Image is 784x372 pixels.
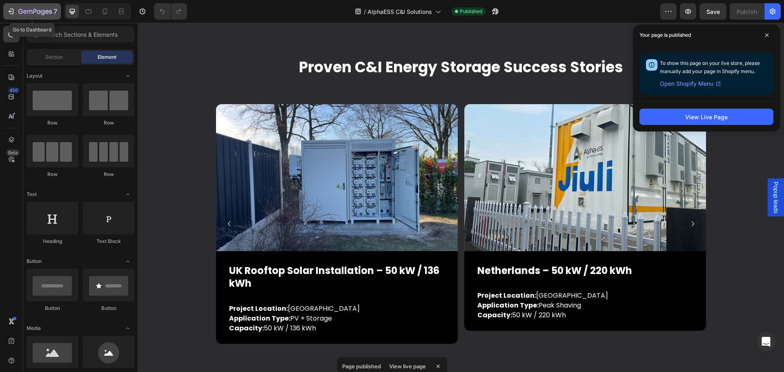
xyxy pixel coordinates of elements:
[549,194,562,207] button: Carousel Next Arrow
[634,159,642,191] span: Popup leads
[83,305,134,312] div: Button
[98,53,116,61] span: Element
[83,119,134,127] div: Row
[85,194,98,207] button: Carousel Back Arrow
[340,278,401,287] strong: Application Type:
[340,268,568,297] p: [GEOGRAPHIC_DATA] Peak Shaving 50 kW / 220 kWh
[45,53,63,61] span: Section
[364,7,366,16] span: /
[91,281,319,310] p: [GEOGRAPHIC_DATA] PV + Storage 50 kW / 136 kWh
[91,291,153,300] strong: Application Type:
[27,305,78,312] div: Button
[121,322,134,335] span: Toggle open
[660,79,713,89] span: Open Shopify Menu
[685,113,728,121] div: View Live Page
[639,109,773,125] button: View Live Page
[121,255,134,268] span: Toggle open
[27,72,42,80] span: Layout
[27,191,37,198] span: Text
[460,8,482,15] span: Published
[161,34,486,55] strong: Proven C&I Energy Storage Success Stories
[83,171,134,178] div: Row
[91,241,302,267] strong: UK Rooftop Solar Installation – 50 kW / 136 kWh
[340,241,568,254] p: Netherlands – 50 kW / 220 kWh
[53,7,57,16] p: 7
[8,87,20,94] div: 450
[27,119,78,127] div: Row
[83,238,134,245] div: Text Block
[27,325,41,332] span: Media
[340,268,399,277] strong: Project Location:
[730,3,764,20] button: Publish
[121,69,134,82] span: Toggle open
[639,31,691,39] p: Your page is published
[737,7,757,16] div: Publish
[6,149,20,156] div: Beta
[27,258,42,265] span: Button
[384,361,431,372] div: View live page
[91,281,150,290] strong: Project Location:
[699,3,726,20] button: Save
[342,362,381,370] p: Page published
[327,81,568,228] img: gempages_573455028946207860-a1e8c6a8-24aa-44da-9e76-bc3dddaae927.jpg
[27,238,78,245] div: Heading
[756,332,776,352] div: Open Intercom Messenger
[27,26,134,42] input: Search Sections & Elements
[91,301,126,310] strong: Capacity:
[138,23,784,372] iframe: Design area
[78,81,320,228] img: gempages_573455028946207860-bfb332e5-4802-49ac-bc83-2910204dc81d.jpg
[706,8,720,15] span: Save
[27,171,78,178] div: Row
[367,7,432,16] span: AlphaESS C&I Solutions
[3,3,61,20] button: 7
[121,188,134,201] span: Toggle open
[660,60,760,74] span: To show this page on your live store, please manually add your page in Shopify menu.
[340,287,374,297] strong: Capacity:
[154,3,187,20] div: Undo/Redo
